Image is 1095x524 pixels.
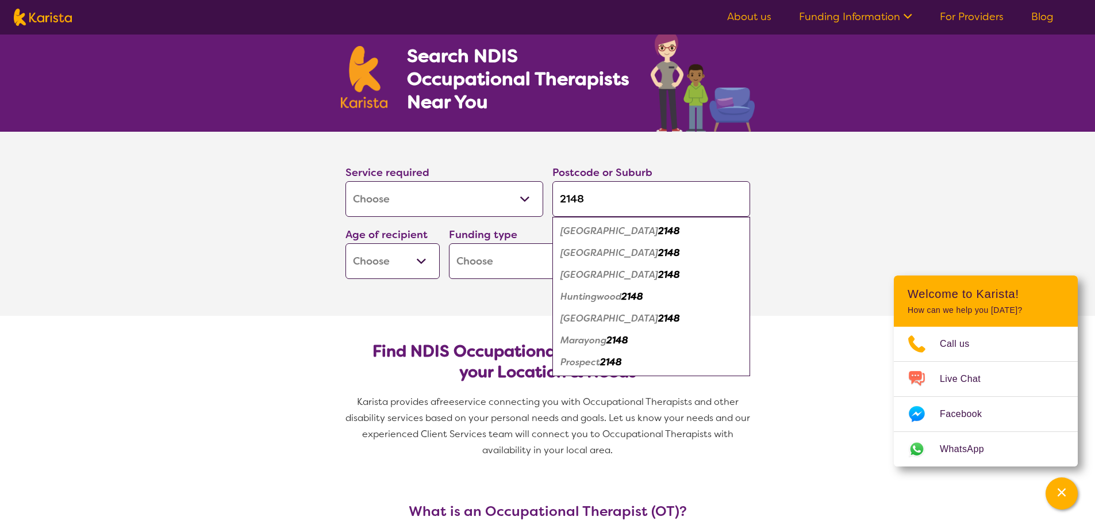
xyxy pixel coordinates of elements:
div: Kings Park 2148 [558,308,744,330]
h2: Find NDIS Occupational Therapists based on your Location & Needs [355,341,741,383]
a: Blog [1031,10,1054,24]
em: [GEOGRAPHIC_DATA] [560,247,658,259]
em: Marayong [560,334,606,346]
em: 2148 [600,356,622,368]
div: Prospect 2148 [558,351,744,373]
img: Karista logo [341,46,388,108]
div: Huntingwood 2148 [558,286,744,308]
span: Call us [940,335,983,353]
label: Age of recipient [345,228,428,242]
img: occupational-therapy [651,31,755,132]
h1: Search NDIS Occupational Therapists Near You [407,44,631,113]
span: Karista provides a [357,396,436,408]
span: free [436,396,455,408]
span: WhatsApp [940,441,998,458]
div: Blacktown Westpoint 2148 [558,264,744,286]
div: Channel Menu [894,276,1078,466]
div: Marayong 2148 [558,330,744,351]
em: 2148 [658,225,680,237]
img: Karista logo [14,9,72,26]
label: Postcode or Suburb [552,166,652,179]
a: For Providers [940,10,1004,24]
a: Web link opens in a new tab. [894,432,1078,466]
label: Service required [345,166,429,179]
em: [GEOGRAPHIC_DATA] [560,312,658,324]
label: Funding type [449,228,517,242]
em: Prospect [560,356,600,368]
span: service connecting you with Occupational Therapists and other disability services based on your p... [345,396,752,456]
span: Facebook [940,406,996,423]
h3: What is an Occupational Therapist (OT)? [341,503,755,519]
p: How can we help you [DATE]? [908,305,1064,315]
div: Arndell Park 2148 [558,220,744,242]
h2: Welcome to Karista! [908,287,1064,301]
input: Type [552,181,750,217]
a: Funding Information [799,10,912,24]
em: 2148 [658,312,680,324]
em: 2148 [658,269,680,281]
em: [GEOGRAPHIC_DATA] [560,225,658,237]
em: 2148 [606,334,628,346]
ul: Choose channel [894,327,1078,466]
em: 2148 [658,247,680,259]
em: [GEOGRAPHIC_DATA] [560,269,658,281]
span: Live Chat [940,370,994,388]
a: About us [727,10,771,24]
em: Huntingwood [560,290,621,303]
em: 2148 [621,290,643,303]
div: Blacktown 2148 [558,242,744,264]
button: Channel Menu [1046,477,1078,510]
